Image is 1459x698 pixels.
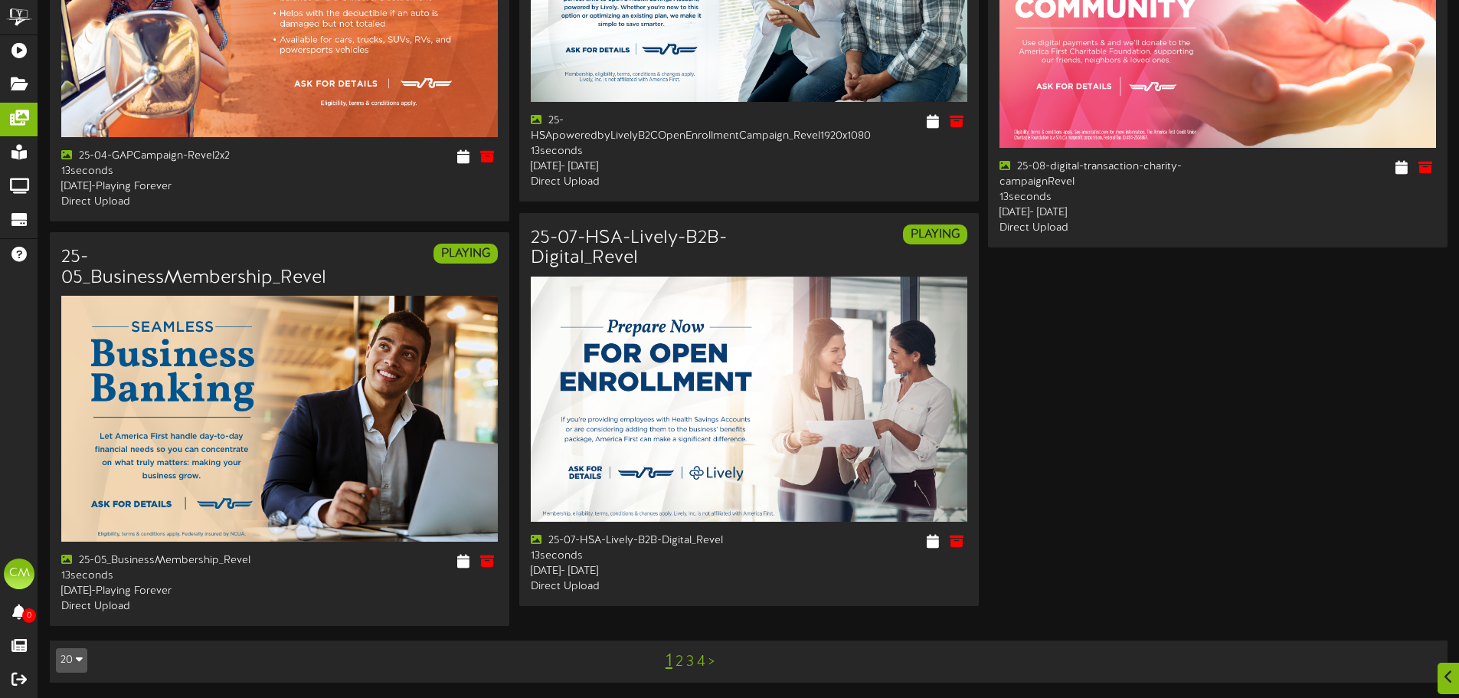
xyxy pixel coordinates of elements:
h3: 25-07-HSA-Lively-B2B-Digital_Revel [531,228,738,269]
a: 2 [676,654,683,670]
button: 20 [56,648,87,673]
strong: PLAYING [441,247,490,261]
div: 25-HSApoweredbyLivelyB2COpenEnrollmentCampaign_Revel1920x1080 [531,113,738,144]
div: 25-05_BusinessMembership_Revel [61,553,268,569]
div: 13 seconds [531,144,738,159]
div: Direct Upload [531,579,738,595]
div: 13 seconds [999,190,1206,205]
div: Direct Upload [999,221,1206,236]
a: 1 [666,651,672,671]
a: 3 [686,654,694,670]
img: a9eff323-89db-4225-8176-119a2c0465f7.jpg [531,277,967,523]
div: [DATE] - Playing Forever [61,179,268,195]
strong: PLAYING [911,228,960,241]
div: 13 seconds [61,569,268,584]
span: 0 [22,608,36,623]
div: CM [4,559,34,589]
div: [DATE] - Playing Forever [61,584,268,599]
div: [DATE] - [DATE] [531,159,738,175]
div: Direct Upload [61,195,268,210]
div: 25-08-digital-transaction-charity-campaignRevel [999,159,1206,190]
div: [DATE] - [DATE] [999,205,1206,221]
a: > [708,654,715,670]
div: Direct Upload [61,599,268,614]
div: [DATE] - [DATE] [531,564,738,579]
div: 13 seconds [531,549,738,564]
a: 4 [697,654,705,670]
h3: 25-05_BusinessMembership_Revel [61,247,326,288]
div: 13 seconds [61,164,268,179]
div: Direct Upload [531,175,738,190]
img: d70e1a5e-2765-4c1b-9435-4df276b0acdb.png [61,296,498,542]
div: 25-04-GAPCampaign-Revel2x2 [61,149,268,164]
div: 25-07-HSA-Lively-B2B-Digital_Revel [531,533,738,549]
